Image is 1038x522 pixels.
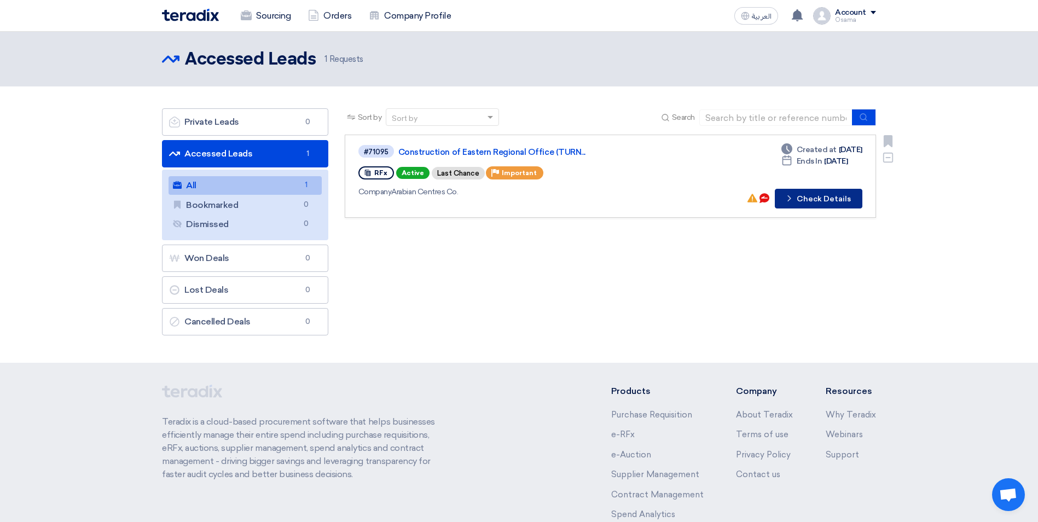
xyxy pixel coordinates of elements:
[813,7,831,25] img: profile_test.png
[432,167,485,179] div: Last Chance
[324,53,363,66] span: Requests
[736,450,791,460] a: Privacy Policy
[781,144,862,155] div: [DATE]
[232,4,299,28] a: Sourcing
[736,385,793,398] li: Company
[736,469,780,479] a: Contact us
[358,187,392,196] span: Company
[374,169,387,177] span: RFx
[300,179,313,191] span: 1
[360,4,460,28] a: Company Profile
[611,430,635,439] a: e-RFx
[826,450,859,460] a: Support
[502,169,537,177] span: Important
[775,189,862,208] button: Check Details
[300,218,313,230] span: 0
[736,430,788,439] a: Terms of use
[162,108,328,136] a: Private Leads0
[672,112,695,123] span: Search
[162,9,219,21] img: Teradix logo
[699,109,853,126] input: Search by title or reference number
[835,17,876,23] div: Osama
[611,450,651,460] a: e-Auction
[185,49,316,71] h2: Accessed Leads
[835,8,866,18] div: Account
[736,410,793,420] a: About Teradix
[826,385,876,398] li: Resources
[611,490,704,500] a: Contract Management
[826,410,876,420] a: Why Teradix
[611,410,692,420] a: Purchase Requisition
[398,147,672,157] a: Construction of Eastern Regional Office (TURN...
[797,144,837,155] span: Created at
[299,4,360,28] a: Orders
[358,112,382,123] span: Sort by
[392,113,417,124] div: Sort by
[162,140,328,167] a: Accessed Leads1
[611,509,675,519] a: Spend Analytics
[300,199,313,211] span: 0
[734,7,778,25] button: العربية
[162,415,448,481] p: Teradix is a cloud-based procurement software that helps businesses efficiently manage their enti...
[396,167,430,179] span: Active
[301,285,315,295] span: 0
[301,316,315,327] span: 0
[162,308,328,335] a: Cancelled Deals0
[162,276,328,304] a: Lost Deals0
[169,176,322,195] a: All
[301,148,315,159] span: 1
[992,478,1025,511] a: Open chat
[797,155,822,167] span: Ends In
[364,148,388,155] div: #71095
[301,253,315,264] span: 0
[169,196,322,214] a: Bookmarked
[324,54,327,64] span: 1
[301,117,315,127] span: 0
[826,430,863,439] a: Webinars
[752,13,772,20] span: العربية
[169,215,322,234] a: Dismissed
[162,245,328,272] a: Won Deals0
[611,385,704,398] li: Products
[781,155,848,167] div: [DATE]
[611,469,699,479] a: Supplier Management
[358,186,674,198] div: Arabian Centres Co.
